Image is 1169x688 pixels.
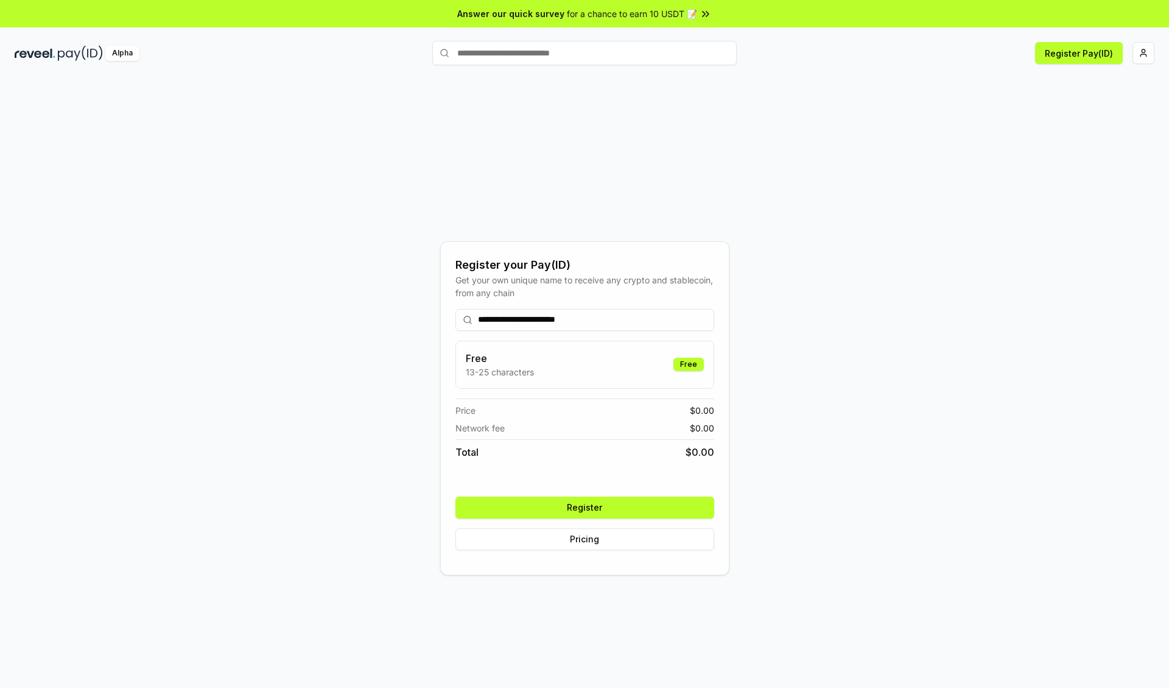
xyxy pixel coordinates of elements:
[455,422,505,434] span: Network fee
[455,528,714,550] button: Pricing
[466,366,534,378] p: 13-25 characters
[673,358,704,371] div: Free
[455,445,479,459] span: Total
[455,404,476,417] span: Price
[15,46,55,61] img: reveel_dark
[105,46,139,61] div: Alpha
[466,351,534,366] h3: Free
[455,274,714,299] div: Get your own unique name to receive any crypto and stablecoin, from any chain
[686,445,714,459] span: $ 0.00
[690,422,714,434] span: $ 0.00
[58,46,103,61] img: pay_id
[1035,42,1123,64] button: Register Pay(ID)
[690,404,714,417] span: $ 0.00
[567,7,697,20] span: for a chance to earn 10 USDT 📝
[457,7,564,20] span: Answer our quick survey
[455,257,714,274] div: Register your Pay(ID)
[455,497,714,519] button: Register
